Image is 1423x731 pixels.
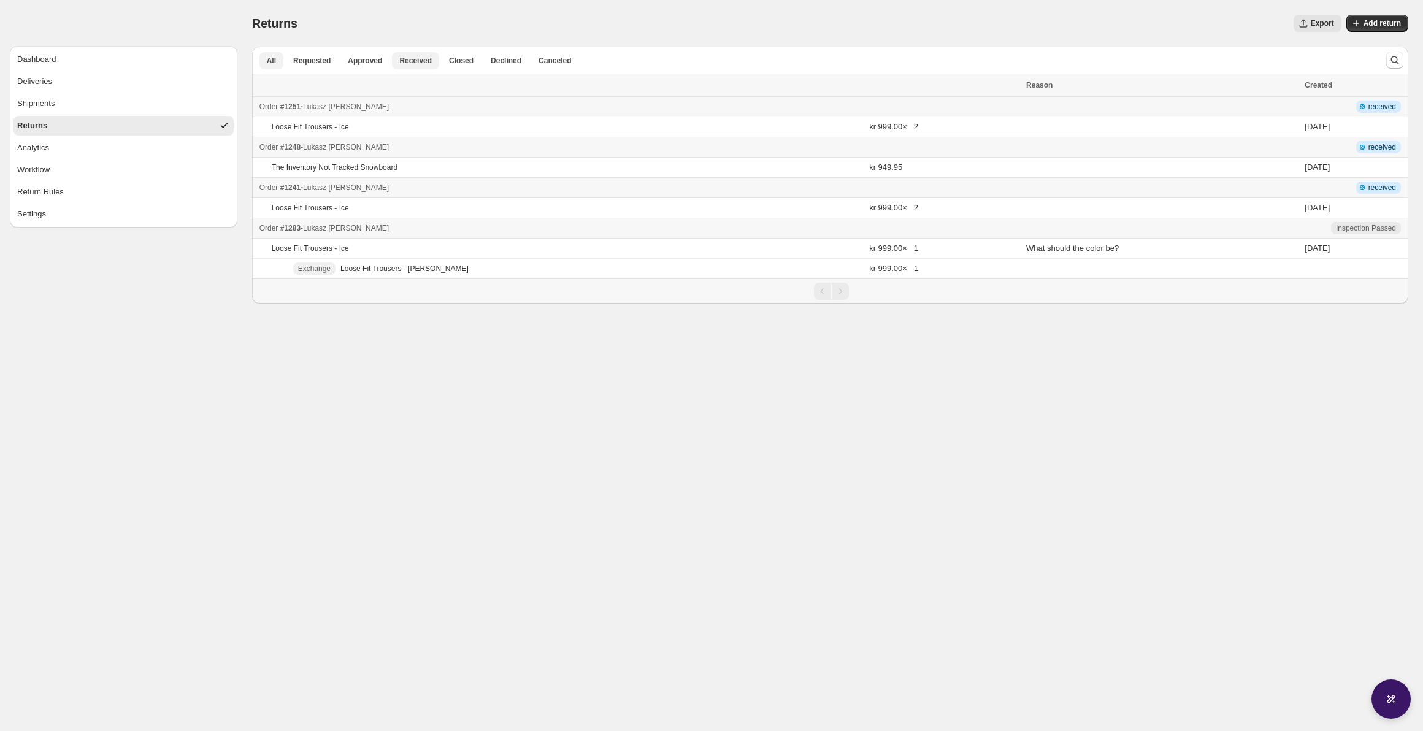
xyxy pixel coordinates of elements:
p: Loose Fit Trousers - Ice [272,243,349,253]
td: What should the color be? [1022,239,1301,259]
div: - [259,222,1019,234]
button: Return Rules [13,182,234,202]
span: #1241 [280,183,301,192]
button: Export [1294,15,1341,32]
span: #1283 [280,224,301,232]
span: received [1368,142,1396,152]
span: kr 999.00 × 1 [869,243,918,253]
time: Wednesday, June 4, 2025 at 7:47:46 PM [1305,163,1330,172]
span: Workflow [17,164,50,176]
span: Received [399,56,432,66]
time: Wednesday, June 4, 2025 at 7:47:46 PM [1305,122,1330,131]
button: Analytics [13,138,234,158]
span: Export [1311,18,1334,28]
span: Reason [1026,81,1053,90]
span: Lukasz [PERSON_NAME] [303,102,389,111]
button: Search and filter results [1386,52,1403,69]
span: kr 999.00 × 2 [869,203,918,212]
span: Canceled [539,56,571,66]
button: Deliveries [13,72,234,91]
button: Shipments [13,94,234,113]
span: #1251 [280,102,301,111]
span: kr 999.00 × 1 [869,264,918,273]
span: Return Rules [17,186,64,198]
button: Workflow [13,160,234,180]
span: received [1368,102,1396,112]
p: Loose Fit Trousers - [PERSON_NAME] [340,264,469,274]
button: Add return [1346,15,1408,32]
span: Dashboard [17,53,56,66]
span: #1248 [280,143,301,151]
span: Declined [491,56,521,66]
span: Order [259,102,278,111]
time: Wednesday, June 4, 2025 at 7:47:45 PM [1305,203,1330,212]
span: kr 949.95 [869,163,902,172]
span: Lukasz [PERSON_NAME] [303,143,389,151]
time: Wednesday, June 4, 2025 at 7:35:30 PM [1305,243,1330,253]
div: - [259,101,1019,113]
span: Returns [252,17,297,30]
span: Deliveries [17,75,52,88]
span: Approved [348,56,382,66]
span: Settings [17,208,46,220]
span: Exchange [298,264,331,274]
span: Closed [449,56,474,66]
span: Returns [17,120,47,132]
button: Settings [13,204,234,224]
button: Dashboard [13,50,234,69]
button: Returns [13,116,234,136]
nav: Pagination [252,278,1408,304]
div: - [259,141,1019,153]
span: Add return [1364,18,1401,28]
p: The Inventory Not Tracked Snowboard [272,163,397,172]
span: Created [1305,81,1332,90]
span: Lukasz [PERSON_NAME] [303,224,389,232]
p: Loose Fit Trousers - Ice [272,122,349,132]
span: Lukasz [PERSON_NAME] [303,183,389,192]
span: Order [259,143,278,151]
span: kr 999.00 × 2 [869,122,918,131]
span: Order [259,224,278,232]
span: Shipments [17,98,55,110]
span: Requested [293,56,331,66]
span: Analytics [17,142,49,154]
span: All [267,56,276,66]
span: Order [259,183,278,192]
span: received [1368,183,1396,193]
p: Loose Fit Trousers - Ice [272,203,349,213]
div: - [259,182,1019,194]
span: Inspection Passed [1336,223,1396,233]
